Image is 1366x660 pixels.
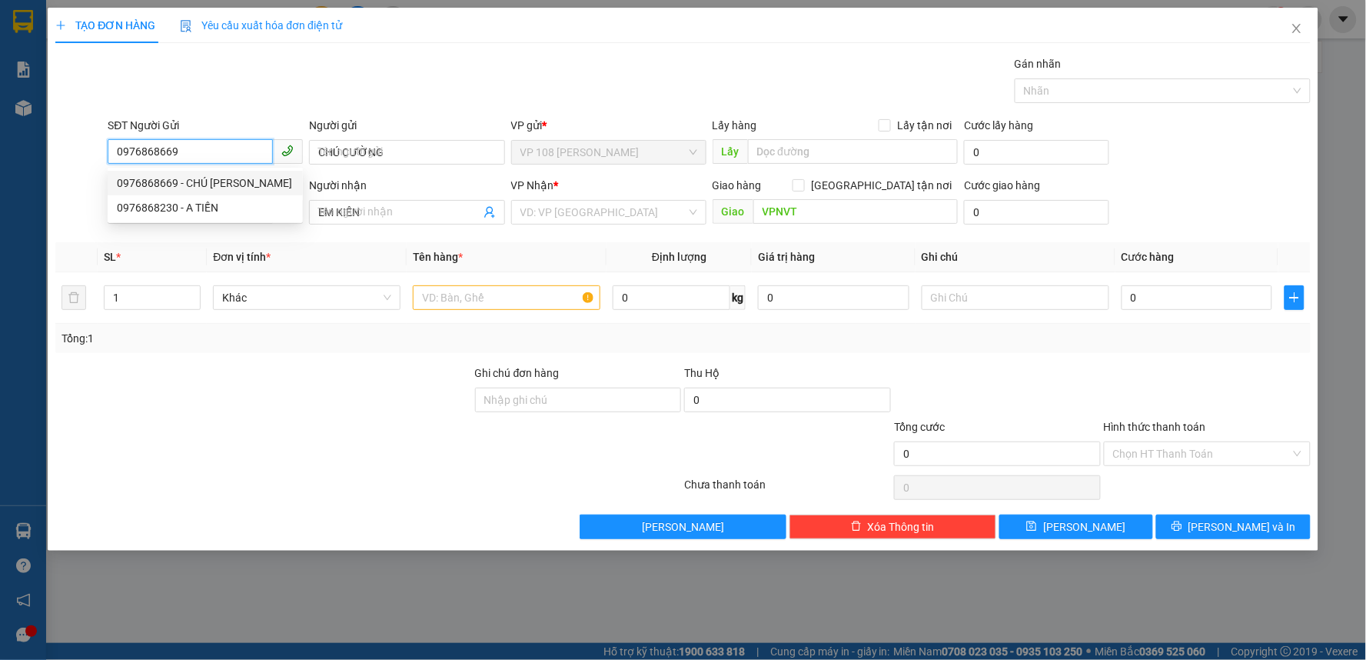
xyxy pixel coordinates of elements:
[55,20,66,31] span: plus
[713,179,762,192] span: Giao hàng
[117,175,294,192] div: 0976868669 - CHÚ [PERSON_NAME]
[642,518,724,535] span: [PERSON_NAME]
[964,140,1109,165] input: Cước lấy hàng
[964,179,1040,192] label: Cước giao hàng
[753,199,959,224] input: Dọc đường
[61,330,527,347] div: Tổng: 1
[108,195,303,220] div: 0976868230 - A TIẾN
[104,251,116,263] span: SL
[281,145,294,157] span: phone
[758,285,909,310] input: 0
[964,119,1033,132] label: Cước lấy hàng
[309,117,504,134] div: Người gửi
[413,251,463,263] span: Tên hàng
[180,19,342,32] span: Yêu cầu xuất hóa đơn điện tử
[511,179,554,192] span: VP Nhận
[851,521,862,533] span: delete
[1285,292,1303,304] span: plus
[894,421,945,433] span: Tổng cước
[999,515,1154,539] button: save[PERSON_NAME]
[1285,285,1304,310] button: plus
[1291,22,1303,35] span: close
[475,388,682,412] input: Ghi chú đơn hàng
[1188,518,1296,535] span: [PERSON_NAME] và In
[684,367,720,379] span: Thu Hộ
[1015,58,1062,70] label: Gán nhãn
[789,515,996,539] button: deleteXóa Thông tin
[1172,521,1182,533] span: printer
[108,171,303,195] div: 0976868669 - CHÚ CƯỜNG
[511,117,706,134] div: VP gửi
[1104,421,1206,433] label: Hình thức thanh toán
[484,206,496,218] span: user-add
[713,139,748,164] span: Lấy
[868,518,935,535] span: Xóa Thông tin
[652,251,706,263] span: Định lượng
[713,199,753,224] span: Giao
[475,367,560,379] label: Ghi chú đơn hàng
[805,177,958,194] span: [GEOGRAPHIC_DATA] tận nơi
[222,286,391,309] span: Khác
[413,285,600,310] input: VD: Bàn, Ghế
[580,515,786,539] button: [PERSON_NAME]
[520,141,697,164] span: VP 108 Lê Hồng Phong - Vũng Tàu
[1026,521,1037,533] span: save
[61,285,86,310] button: delete
[1043,518,1125,535] span: [PERSON_NAME]
[1156,515,1311,539] button: printer[PERSON_NAME] và In
[55,19,155,32] span: TẠO ĐƠN HÀNG
[713,119,757,132] span: Lấy hàng
[922,285,1109,310] input: Ghi Chú
[180,20,192,32] img: icon
[758,251,815,263] span: Giá trị hàng
[964,200,1109,225] input: Cước giao hàng
[309,177,504,194] div: Người nhận
[683,476,892,503] div: Chưa thanh toán
[1275,8,1318,51] button: Close
[108,117,303,134] div: SĐT Người Gửi
[1122,251,1175,263] span: Cước hàng
[891,117,958,134] span: Lấy tận nơi
[748,139,959,164] input: Dọc đường
[916,242,1115,272] th: Ghi chú
[117,199,294,216] div: 0976868230 - A TIẾN
[213,251,271,263] span: Đơn vị tính
[730,285,746,310] span: kg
